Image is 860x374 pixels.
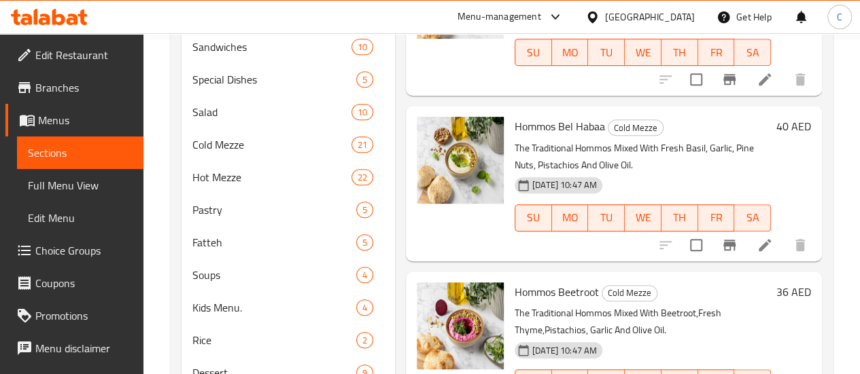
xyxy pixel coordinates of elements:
button: WE [625,39,661,66]
button: MO [552,204,589,231]
div: Soups4 [182,259,395,291]
span: [DATE] 10:47 AM [527,344,602,357]
div: items [356,71,373,88]
span: SU [521,208,547,227]
a: Edit menu item [757,71,773,88]
div: items [356,234,373,250]
div: Salad10 [182,96,395,128]
button: TU [588,39,625,66]
div: Cold Mezze [602,285,657,301]
span: Kids Menu. [192,299,356,316]
a: Choice Groups [5,234,143,267]
span: Salad [192,104,351,120]
div: items [356,267,373,283]
span: Soups [192,267,356,283]
span: Pastry [192,202,356,218]
span: Select to update [682,65,710,94]
button: delete [784,229,816,261]
div: items [356,202,373,218]
span: Select to update [682,231,710,259]
button: delete [784,63,816,96]
span: 4 [357,301,373,314]
button: TH [661,39,698,66]
span: 10 [352,106,373,119]
span: Special Dishes [192,71,356,88]
button: MO [552,39,589,66]
div: Cold Mezze21 [182,128,395,161]
span: Cold Mezze [602,285,657,301]
a: Coupons [5,267,143,299]
button: FR [698,204,735,231]
span: [DATE] 10:47 AM [527,179,602,191]
span: 22 [352,171,373,184]
span: Promotions [35,307,133,324]
div: items [351,104,373,120]
a: Promotions [5,299,143,332]
button: TU [588,204,625,231]
span: 4 [357,269,373,282]
span: 2 [357,334,373,347]
span: Menus [38,112,133,128]
button: SA [734,204,771,231]
div: Kids Menu.4 [182,291,395,324]
span: Hommos Bel Habaa [515,116,605,136]
span: WE [630,208,656,227]
p: The Traditional Hommos Mixed With Beetroot,Fresh Thyme,Pistachios, Garlic And Olive Oil. [515,305,771,339]
span: Rice [192,332,356,348]
a: Sections [17,136,143,169]
span: SU [521,43,547,62]
div: items [356,332,373,348]
button: SA [734,39,771,66]
a: Full Menu View [17,169,143,202]
a: Menu disclaimer [5,332,143,364]
span: SA [740,208,766,227]
div: Menu-management [458,9,541,25]
img: Hommos Bel Habaa [417,117,504,204]
span: FR [704,208,729,227]
span: Hommos Beetroot [515,282,599,302]
button: SU [515,39,552,66]
button: FR [698,39,735,66]
span: Cold Mezze [192,136,351,153]
span: Edit Restaurant [35,47,133,63]
span: Fatteh [192,234,356,250]
button: Branch-specific-item [713,229,746,261]
span: TU [594,43,619,62]
div: Hot Mezze22 [182,161,395,193]
div: Sandwiches10 [182,31,395,63]
a: Edit Menu [17,202,143,234]
span: Sections [28,145,133,161]
div: [GEOGRAPHIC_DATA] [605,10,695,24]
button: SU [515,204,552,231]
span: 5 [357,236,373,249]
a: Branches [5,71,143,104]
span: Sandwiches [192,39,351,55]
div: Fatteh5 [182,226,395,259]
span: Cold Mezze [608,120,663,136]
span: MO [557,208,583,227]
button: WE [625,204,661,231]
span: 10 [352,41,373,54]
span: C [837,10,842,24]
span: WE [630,43,656,62]
span: FR [704,43,729,62]
button: Branch-specific-item [713,63,746,96]
span: 21 [352,138,373,151]
span: Choice Groups [35,242,133,259]
span: TU [594,208,619,227]
span: SA [740,43,766,62]
a: Edit menu item [757,237,773,253]
span: Menu disclaimer [35,340,133,356]
button: TH [661,204,698,231]
p: The Traditional Hommos Mixed With Fresh Basil, Garlic, Pine Nuts, Pistachios And Olive Oil. [515,140,771,174]
div: items [356,299,373,316]
span: Branches [35,79,133,96]
span: 5 [357,204,373,217]
div: Pastry5 [182,193,395,226]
